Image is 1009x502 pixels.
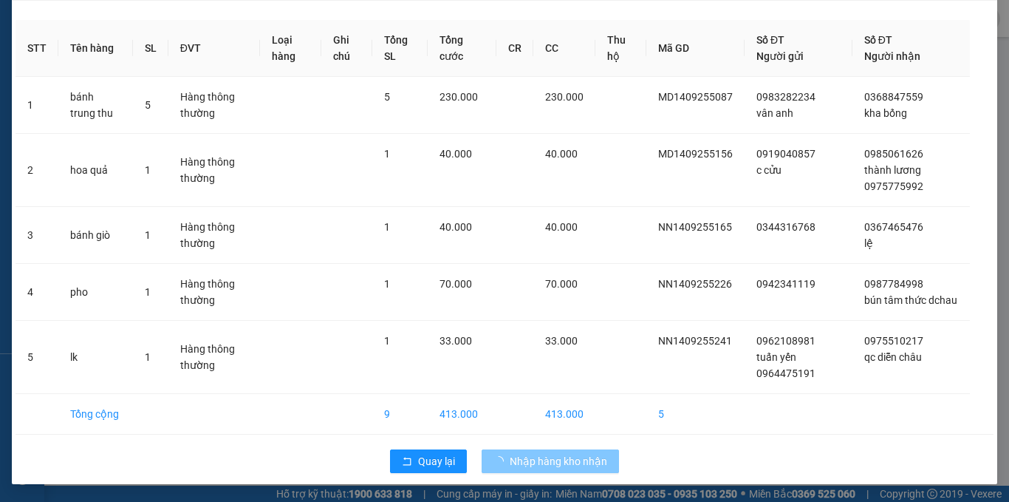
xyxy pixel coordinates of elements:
[756,50,804,62] span: Người gửi
[439,278,472,290] span: 70.000
[168,207,260,264] td: Hàng thông thường
[372,20,428,77] th: Tổng SL
[533,394,595,435] td: 413.000
[756,221,815,233] span: 0344316768
[493,456,510,467] span: loading
[496,20,533,77] th: CR
[595,20,646,77] th: Thu hộ
[756,91,815,103] span: 0983282234
[658,221,732,233] span: NN1409255165
[864,164,923,192] span: thành lương 0975775992
[8,52,47,125] img: logo
[16,264,58,321] td: 4
[145,286,151,298] span: 1
[864,221,923,233] span: 0367465476
[52,105,172,121] strong: PHIẾU GỬI HÀNG
[58,394,133,435] td: Tổng cộng
[260,20,321,77] th: Loại hàng
[145,351,151,363] span: 1
[58,134,133,207] td: hoa quả
[178,95,267,110] span: DC1409255633
[756,278,815,290] span: 0942341119
[50,63,171,101] span: [GEOGRAPHIC_DATA], [GEOGRAPHIC_DATA] ↔ [GEOGRAPHIC_DATA]
[864,351,922,363] span: qc diễn châu
[384,91,390,103] span: 5
[58,207,133,264] td: bánh giò
[756,34,784,46] span: Số ĐT
[402,456,412,468] span: rollback
[658,148,733,160] span: MD1409255156
[168,134,260,207] td: Hàng thông thường
[59,12,165,60] strong: CHUYỂN PHÁT NHANH AN PHÚ QUÝ
[864,237,873,249] span: lệ
[646,394,745,435] td: 5
[439,148,472,160] span: 40.000
[384,278,390,290] span: 1
[168,77,260,134] td: Hàng thông thường
[864,50,920,62] span: Người nhận
[864,294,957,306] span: bún tâm thức dchau
[16,321,58,394] td: 5
[439,91,478,103] span: 230.000
[545,91,584,103] span: 230.000
[658,335,732,347] span: NN1409255241
[133,20,168,77] th: SL
[321,20,373,77] th: Ghi chú
[16,77,58,134] td: 1
[168,264,260,321] td: Hàng thông thường
[390,450,467,473] button: rollbackQuay lại
[756,335,815,347] span: 0962108981
[145,99,151,111] span: 5
[864,34,892,46] span: Số ĐT
[16,20,58,77] th: STT
[864,278,923,290] span: 0987784998
[545,335,578,347] span: 33.000
[545,278,578,290] span: 70.000
[864,335,923,347] span: 0975510217
[439,335,472,347] span: 33.000
[428,394,496,435] td: 413.000
[16,207,58,264] td: 3
[533,20,595,77] th: CC
[545,148,578,160] span: 40.000
[428,20,496,77] th: Tổng cước
[510,453,607,469] span: Nhập hàng kho nhận
[384,148,390,160] span: 1
[482,450,619,473] button: Nhập hàng kho nhận
[864,107,907,119] span: kha bống
[756,164,781,176] span: c cửu
[384,335,390,347] span: 1
[545,221,578,233] span: 40.000
[658,278,732,290] span: NN1409255226
[646,20,745,77] th: Mã GD
[58,264,133,321] td: pho
[58,20,133,77] th: Tên hàng
[168,321,260,394] td: Hàng thông thường
[145,229,151,241] span: 1
[16,134,58,207] td: 2
[658,91,733,103] span: MD1409255087
[145,164,151,176] span: 1
[439,221,472,233] span: 40.000
[58,321,133,394] td: lk
[372,394,428,435] td: 9
[756,107,793,119] span: vân anh
[756,351,815,379] span: tuấn yến 0964475191
[168,20,260,77] th: ĐVT
[864,91,923,103] span: 0368847559
[384,221,390,233] span: 1
[756,148,815,160] span: 0919040857
[864,148,923,160] span: 0985061626
[58,77,133,134] td: bánh trung thu
[418,453,455,469] span: Quay lại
